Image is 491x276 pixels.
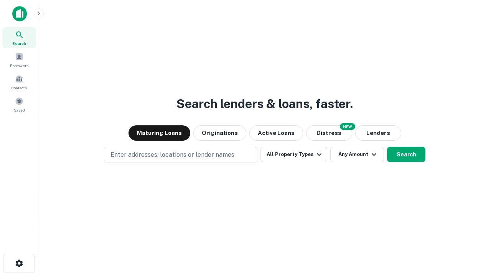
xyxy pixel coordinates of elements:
[2,94,36,115] a: Saved
[176,95,353,113] h3: Search lenders & loans, faster.
[249,125,303,141] button: Active Loans
[2,49,36,70] a: Borrowers
[330,147,384,162] button: Any Amount
[14,107,25,113] span: Saved
[129,125,190,141] button: Maturing Loans
[2,27,36,48] a: Search
[12,6,27,21] img: capitalize-icon.png
[10,62,28,69] span: Borrowers
[110,150,234,159] p: Enter addresses, locations or lender names
[2,72,36,92] a: Contacts
[12,40,26,46] span: Search
[387,147,425,162] button: Search
[306,125,352,141] button: Search distressed loans with lien and other non-mortgage details.
[355,125,401,141] button: Lenders
[104,147,257,163] button: Enter addresses, locations or lender names
[453,215,491,251] iframe: Chat Widget
[193,125,246,141] button: Originations
[260,147,327,162] button: All Property Types
[12,85,27,91] span: Contacts
[340,123,355,130] div: NEW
